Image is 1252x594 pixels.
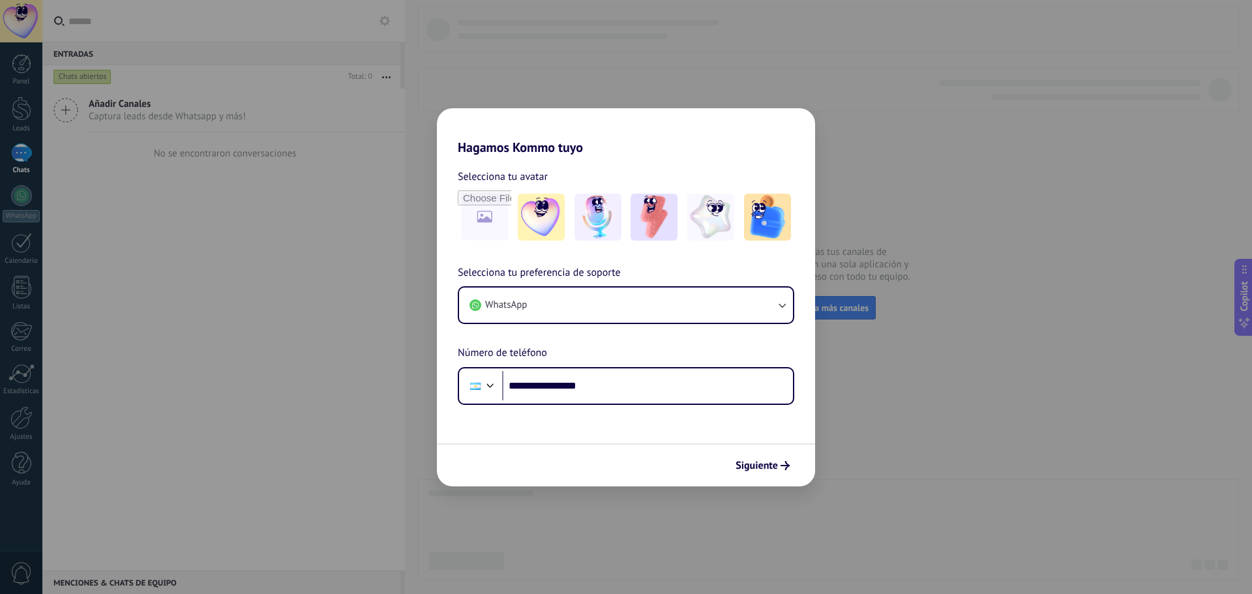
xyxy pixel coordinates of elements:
[631,194,678,241] img: -3.jpeg
[744,194,791,241] img: -5.jpeg
[463,372,488,400] div: Argentina: + 54
[736,461,778,470] span: Siguiente
[574,194,621,241] img: -2.jpeg
[458,345,547,362] span: Número de teléfono
[485,299,527,312] span: WhatsApp
[458,265,621,282] span: Selecciona tu preferencia de soporte
[459,288,793,323] button: WhatsApp
[730,454,796,477] button: Siguiente
[687,194,734,241] img: -4.jpeg
[458,168,548,185] span: Selecciona tu avatar
[437,108,815,155] h2: Hagamos Kommo tuyo
[518,194,565,241] img: -1.jpeg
